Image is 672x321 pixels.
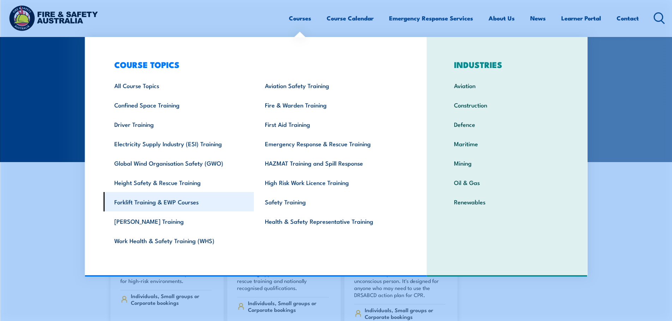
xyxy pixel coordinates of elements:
[248,300,329,313] span: Individuals, Small groups or Corporate bookings
[254,134,405,153] a: Emergency Response & Rescue Training
[289,9,311,27] a: Courses
[103,192,254,211] a: Forklift Training & EWP Courses
[365,307,446,320] span: Individuals, Small groups or Corporate bookings
[131,292,212,306] span: Individuals, Small groups or Corporate bookings
[389,9,473,27] a: Emergency Response Services
[354,256,446,298] p: This course includes a pre-course learning component and gives you the confidence to perform CPR ...
[254,211,405,231] a: Health & Safety Representative Training
[254,76,405,95] a: Aviation Safety Training
[103,76,254,95] a: All Course Topics
[443,153,571,173] a: Mining
[489,9,515,27] a: About Us
[103,134,254,153] a: Electricity Supply Industry (ESI) Training
[617,9,639,27] a: Contact
[103,95,254,115] a: Confined Space Training
[327,9,374,27] a: Course Calendar
[443,134,571,153] a: Maritime
[443,192,571,211] a: Renewables
[103,211,254,231] a: [PERSON_NAME] Training
[561,9,601,27] a: Learner Portal
[103,231,254,250] a: Work Health & Safety Training (WHS)
[530,9,546,27] a: News
[254,95,405,115] a: Fire & Warden Training
[103,60,405,69] h3: COURSE TOPICS
[254,153,405,173] a: HAZMAT Training and Spill Response
[443,60,571,69] h3: INDUSTRIES
[443,76,571,95] a: Aviation
[254,192,405,211] a: Safety Training
[443,115,571,134] a: Defence
[103,173,254,192] a: Height Safety & Rescue Training
[443,173,571,192] a: Oil & Gas
[254,115,405,134] a: First Aid Training
[103,153,254,173] a: Global Wind Organisation Safety (GWO)
[103,115,254,134] a: Driver Training
[443,95,571,115] a: Construction
[254,173,405,192] a: High Risk Work Licence Training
